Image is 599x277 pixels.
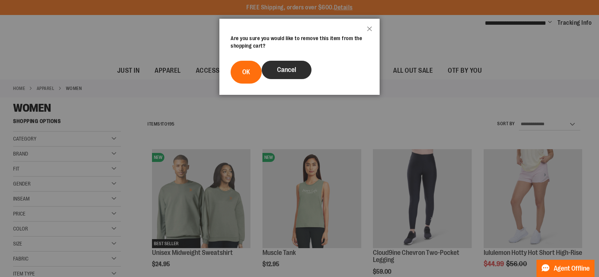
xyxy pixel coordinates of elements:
span: Agent Offline [554,265,590,272]
div: Are you sure you would like to remove this item from the shopping cart? [231,34,368,49]
button: Agent Offline [536,260,595,277]
span: OK [242,68,250,76]
button: OK [231,61,262,84]
button: Cancel [262,61,311,79]
span: Cancel [277,66,296,73]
